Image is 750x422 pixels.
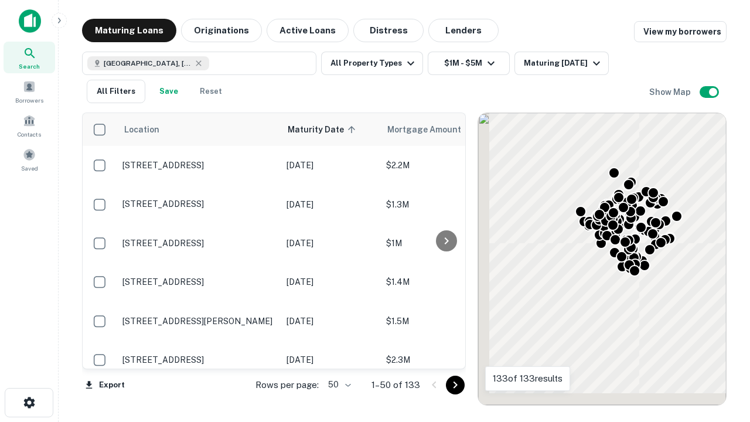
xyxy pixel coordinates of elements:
p: $1.3M [386,198,503,211]
button: Go to next page [446,376,465,394]
a: Search [4,42,55,73]
a: View my borrowers [634,21,727,42]
p: $1.4M [386,275,503,288]
p: [STREET_ADDRESS] [122,355,275,365]
p: $1.5M [386,315,503,328]
button: Reset [192,80,230,103]
span: [GEOGRAPHIC_DATA], [GEOGRAPHIC_DATA], [GEOGRAPHIC_DATA] [104,58,192,69]
img: capitalize-icon.png [19,9,41,33]
button: All Filters [87,80,145,103]
a: Saved [4,144,55,175]
button: $1M - $5M [428,52,510,75]
div: Maturing [DATE] [524,56,604,70]
p: [DATE] [287,275,374,288]
p: $1M [386,237,503,250]
div: 0 0 [478,113,726,405]
button: Active Loans [267,19,349,42]
p: [DATE] [287,353,374,366]
th: Mortgage Amount [380,113,509,146]
span: Contacts [18,130,41,139]
p: [STREET_ADDRESS][PERSON_NAME] [122,316,275,326]
p: [STREET_ADDRESS] [122,160,275,171]
button: Originations [181,19,262,42]
p: [DATE] [287,159,374,172]
button: All Property Types [321,52,423,75]
span: Search [19,62,40,71]
h6: Show Map [649,86,693,98]
p: [STREET_ADDRESS] [122,199,275,209]
span: Saved [21,164,38,173]
iframe: Chat Widget [691,328,750,384]
p: 1–50 of 133 [371,378,420,392]
p: [DATE] [287,198,374,211]
th: Location [117,113,281,146]
button: Distress [353,19,424,42]
span: Mortgage Amount [387,122,476,137]
p: 133 of 133 results [493,372,562,386]
p: $2.2M [386,159,503,172]
span: Maturity Date [288,122,359,137]
button: Maturing Loans [82,19,176,42]
p: Rows per page: [255,378,319,392]
button: Save your search to get updates of matches that match your search criteria. [150,80,187,103]
button: Export [82,376,128,394]
button: Lenders [428,19,499,42]
a: Contacts [4,110,55,141]
button: [GEOGRAPHIC_DATA], [GEOGRAPHIC_DATA], [GEOGRAPHIC_DATA] [82,52,316,75]
p: [STREET_ADDRESS] [122,277,275,287]
th: Maturity Date [281,113,380,146]
p: [STREET_ADDRESS] [122,238,275,249]
p: $2.3M [386,353,503,366]
span: Location [124,122,159,137]
p: [DATE] [287,315,374,328]
button: Maturing [DATE] [514,52,609,75]
span: Borrowers [15,96,43,105]
p: [DATE] [287,237,374,250]
div: 50 [323,376,353,393]
a: Borrowers [4,76,55,107]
